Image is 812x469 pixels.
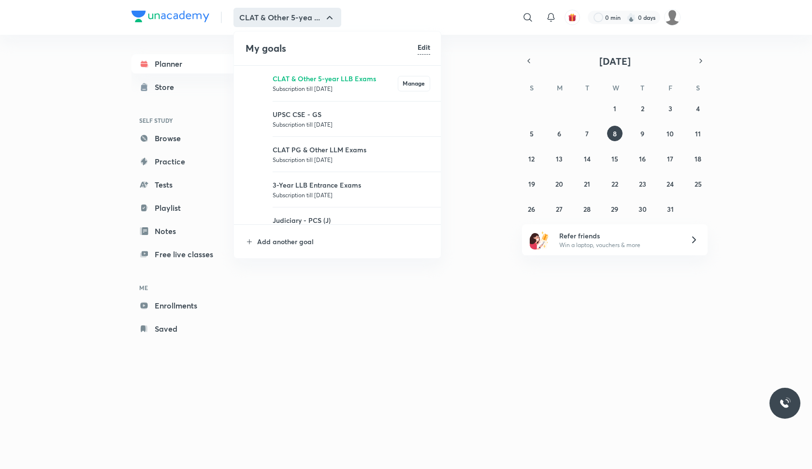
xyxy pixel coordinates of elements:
[246,145,265,164] img: CLAT PG & Other LLM Exams
[273,180,430,190] p: 3-Year LLB Entrance Exams
[246,216,265,235] img: Judiciary - PCS (J)
[246,74,265,93] img: CLAT & Other 5-year LLB Exams
[273,119,430,129] p: Subscription till [DATE]
[273,109,430,119] p: UPSC CSE - GS
[273,215,430,225] p: Judiciary - PCS (J)
[273,190,430,200] p: Subscription till [DATE]
[257,236,430,247] p: Add another goal
[273,155,430,164] p: Subscription till [DATE]
[246,180,265,200] img: 3-Year LLB Entrance Exams
[398,76,430,91] button: Manage
[418,42,430,52] h6: Edit
[246,41,418,56] h4: My goals
[273,84,398,93] p: Subscription till [DATE]
[246,110,265,129] img: UPSC CSE - GS
[273,145,430,155] p: CLAT PG & Other LLM Exams
[273,73,398,84] p: CLAT & Other 5-year LLB Exams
